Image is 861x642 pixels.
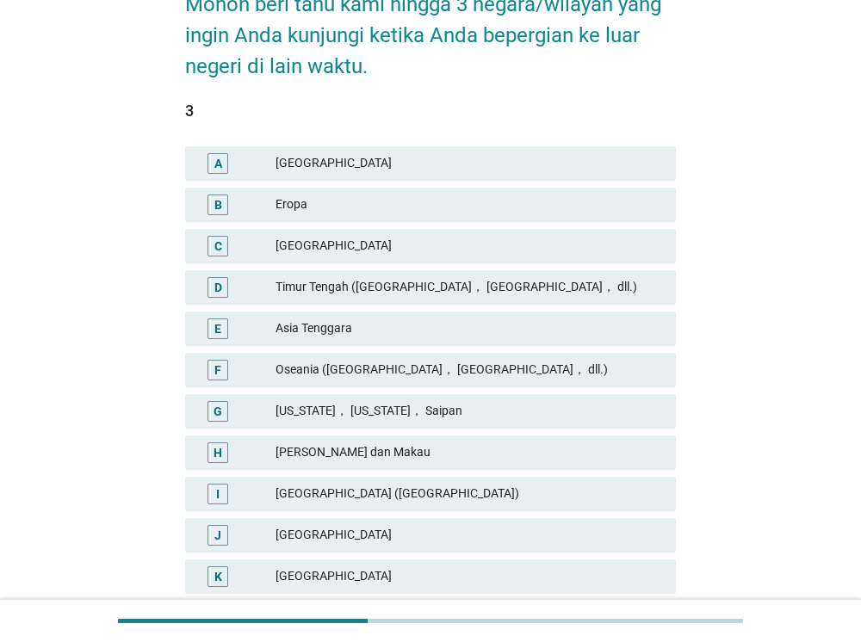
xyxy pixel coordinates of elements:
[214,154,222,172] div: A
[214,402,222,420] div: G
[276,525,662,546] div: [GEOGRAPHIC_DATA]
[214,526,221,544] div: J
[216,485,220,503] div: I
[185,99,677,122] div: 3
[214,278,222,296] div: D
[276,484,662,504] div: [GEOGRAPHIC_DATA] ([GEOGRAPHIC_DATA])
[214,319,221,337] div: E
[214,195,222,213] div: B
[276,360,662,380] div: Oseania ([GEOGRAPHIC_DATA]， [GEOGRAPHIC_DATA]， dll.)
[276,153,662,174] div: [GEOGRAPHIC_DATA]
[276,236,662,256] div: [GEOGRAPHIC_DATA]
[214,567,222,585] div: K
[276,566,662,587] div: [GEOGRAPHIC_DATA]
[276,277,662,298] div: Timur Tengah ([GEOGRAPHIC_DATA]， [GEOGRAPHIC_DATA]， dll.)
[214,237,222,255] div: C
[214,443,222,461] div: H
[276,401,662,422] div: [US_STATE]， [US_STATE]， Saipan
[276,194,662,215] div: Eropa
[276,318,662,339] div: Asia Tenggara
[276,442,662,463] div: [PERSON_NAME] dan Makau
[214,361,221,379] div: F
